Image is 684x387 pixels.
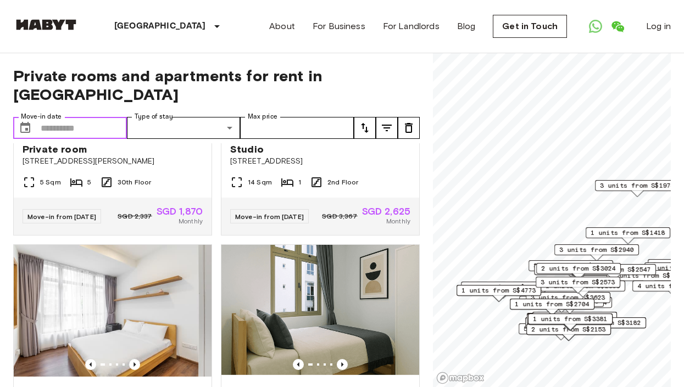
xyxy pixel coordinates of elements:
[493,15,567,38] a: Get in Touch
[529,260,613,277] div: Map marker
[525,317,610,334] div: Map marker
[235,212,304,221] span: Move-in from [DATE]
[586,227,670,244] div: Map marker
[135,112,173,121] label: Type of stay
[536,263,621,280] div: Map marker
[526,292,610,309] div: Map marker
[532,312,617,329] div: Map marker
[354,117,376,139] button: tune
[14,245,212,377] img: Marketing picture of unit SG-01-003-012-01
[221,245,419,377] img: Marketing picture of unit SG-01-001-025-01
[541,277,615,287] span: 3 units from S$2573
[129,359,140,370] button: Previous image
[27,212,96,221] span: Move-in from [DATE]
[600,181,675,190] span: 3 units from S$1975
[541,263,616,273] span: 2 units from S$3024
[646,20,671,33] a: Log in
[595,180,680,197] div: Map marker
[515,299,590,309] span: 1 units from S$2704
[526,324,611,341] div: Map marker
[461,285,536,295] span: 1 units from S$4773
[466,282,541,292] span: 1 units from S$4196
[362,206,410,216] span: SGD 2,625
[561,317,646,334] div: Map marker
[376,117,398,139] button: tune
[554,244,639,261] div: Map marker
[118,177,152,187] span: 30th Floor
[87,177,91,187] span: 5
[85,359,96,370] button: Previous image
[436,372,485,384] a: Mapbox logo
[248,177,272,187] span: 14 Sqm
[533,314,608,324] span: 1 units from S$3381
[457,20,476,33] a: Blog
[585,15,607,37] a: Open WhatsApp
[13,66,420,104] span: Private rooms and apartments for rent in [GEOGRAPHIC_DATA]
[298,177,301,187] span: 1
[337,359,348,370] button: Previous image
[461,282,546,299] div: Map marker
[21,112,62,121] label: Move-in date
[313,20,365,33] a: For Business
[14,117,36,139] button: Choose date
[527,313,611,330] div: Map marker
[531,293,605,302] span: 3 units from S$3623
[528,313,613,330] div: Map marker
[293,359,304,370] button: Previous image
[230,143,264,156] span: Studio
[386,216,410,226] span: Monthly
[327,177,358,187] span: 2nd Floor
[40,177,61,187] span: 5 Sqm
[179,216,203,226] span: Monthly
[519,323,603,340] div: Map marker
[248,112,277,121] label: Max price
[118,211,152,221] span: SGD 2,337
[269,20,295,33] a: About
[527,297,612,314] div: Map marker
[398,117,420,139] button: tune
[607,15,629,37] a: Open WeChat
[23,156,203,167] span: [STREET_ADDRESS][PERSON_NAME]
[541,281,625,298] div: Map marker
[534,264,622,281] div: Map marker
[114,20,206,33] p: [GEOGRAPHIC_DATA]
[230,156,410,167] span: [STREET_ADDRESS]
[510,299,594,316] div: Map marker
[571,264,656,281] div: Map marker
[559,245,634,255] span: 3 units from S$2940
[576,265,651,274] span: 1 units from S$2547
[536,277,620,294] div: Map marker
[322,211,357,221] span: SGD 3,367
[533,261,608,271] span: 3 units from S$1985
[457,285,541,302] div: Map marker
[13,19,79,30] img: Habyt
[524,324,598,334] span: 5 units from S$1680
[566,318,641,328] span: 1 units from S$3182
[23,143,87,156] span: Private room
[157,206,203,216] span: SGD 1,870
[591,228,665,238] span: 1 units from S$1418
[383,20,440,33] a: For Landlords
